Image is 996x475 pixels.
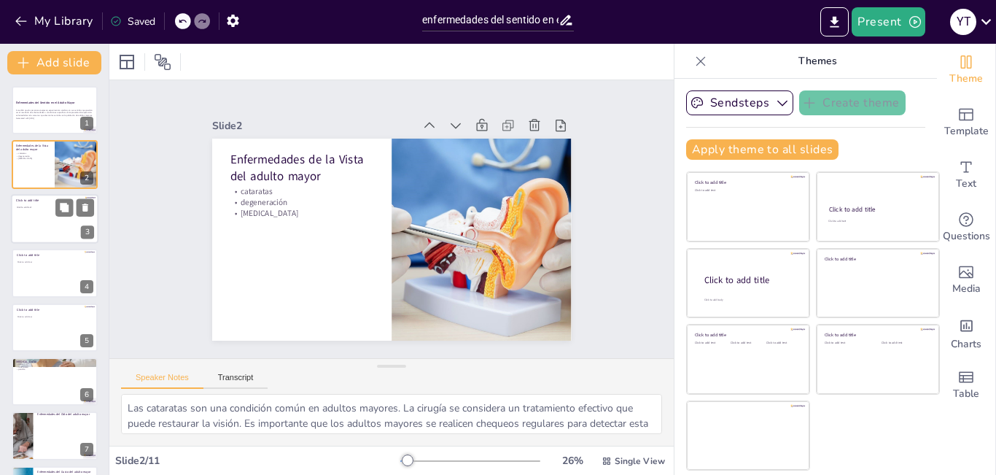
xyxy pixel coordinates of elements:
[80,117,93,130] div: 1
[330,63,412,193] p: cataratas
[115,454,400,468] div: Slide 2 / 11
[11,194,98,244] div: 3
[937,254,995,306] div: Add images, graphics, shapes or video
[16,366,93,368] p: tratamiento
[950,9,976,35] div: y t
[37,469,93,474] p: Enfermedades del Gusto del adulto mayor
[12,249,98,297] div: 4
[825,332,929,338] div: Click to add title
[17,206,31,209] span: Click to add text
[7,51,101,74] button: Add slide
[16,363,93,366] p: daño
[825,341,871,345] div: Click to add text
[951,336,981,352] span: Charts
[956,176,976,192] span: Text
[825,255,929,261] div: Click to add title
[80,388,93,401] div: 6
[937,149,995,201] div: Add text boxes
[341,45,441,187] p: Enfermedades de la Vista del adulto mayor
[121,373,203,389] button: Speaker Notes
[731,341,763,345] div: Click to add text
[12,86,98,134] div: 1
[937,44,995,96] div: Change the overall theme
[154,53,171,71] span: Position
[712,44,922,79] p: Themes
[121,394,662,434] textarea: Las cataratas son una condición común en adultos mayores. La cirugía se considera un tratamiento ...
[686,139,839,160] button: Apply theme to all slides
[704,274,798,287] div: Click to add title
[695,189,799,193] div: Click to add text
[944,123,989,139] span: Template
[77,198,94,216] button: Delete Slide
[16,157,50,160] p: [MEDICAL_DATA]
[766,341,799,345] div: Click to add text
[203,373,268,389] button: Transcript
[953,386,979,402] span: Table
[12,412,98,460] div: 7
[852,7,925,36] button: Present
[80,443,93,456] div: 7
[55,198,73,216] button: Duplicate Slide
[615,455,665,467] span: Single View
[829,205,926,214] div: Click to add title
[16,117,93,120] p: Generated with [URL]
[16,154,50,157] p: degeneración
[17,314,32,317] span: Click to add text
[695,341,728,345] div: Click to add text
[115,50,139,74] div: Layout
[17,253,39,258] span: Click to add title
[17,307,39,312] span: Click to add title
[12,358,98,406] div: 6
[828,220,925,223] div: Click to add text
[80,334,93,347] div: 5
[377,13,490,195] div: Slide 2
[937,201,995,254] div: Get real-time input from your audience
[16,368,93,371] p: pérdida
[686,90,793,115] button: Sendsteps
[16,152,50,155] p: cataratas
[704,298,796,302] div: Click to add body
[80,171,93,185] div: 2
[695,332,799,338] div: Click to add title
[81,225,94,239] div: 3
[937,359,995,412] div: Add a table
[799,90,906,115] button: Create theme
[952,281,981,297] span: Media
[320,68,402,198] p: degeneración
[943,228,990,244] span: Questions
[37,413,93,417] p: Enfermedades del Oído del adulto mayor
[12,304,98,352] div: 5
[422,9,559,31] input: Insert title
[80,280,93,293] div: 4
[17,260,32,263] span: Click to add text
[12,140,98,188] div: 2
[950,7,976,36] button: y t
[16,101,75,104] strong: Enfermedades del Sentido en el Adulto Mayor
[949,71,983,87] span: Theme
[882,341,927,345] div: Click to add text
[16,360,93,364] p: [MEDICAL_DATA]
[16,109,93,117] p: A medida que las personas envejecen, experimentan cambios en sus sentidos que pueden ser el resul...
[16,143,50,151] p: Enfermedades de la Vista del adulto mayor
[11,9,99,33] button: My Library
[110,15,155,28] div: Saved
[820,7,849,36] button: Export to PowerPoint
[695,179,799,185] div: Click to add title
[937,96,995,149] div: Add ready made slides
[937,306,995,359] div: Add charts and graphs
[16,198,39,203] span: Click to add title
[311,74,392,204] p: [MEDICAL_DATA]
[555,454,590,468] div: 26 %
